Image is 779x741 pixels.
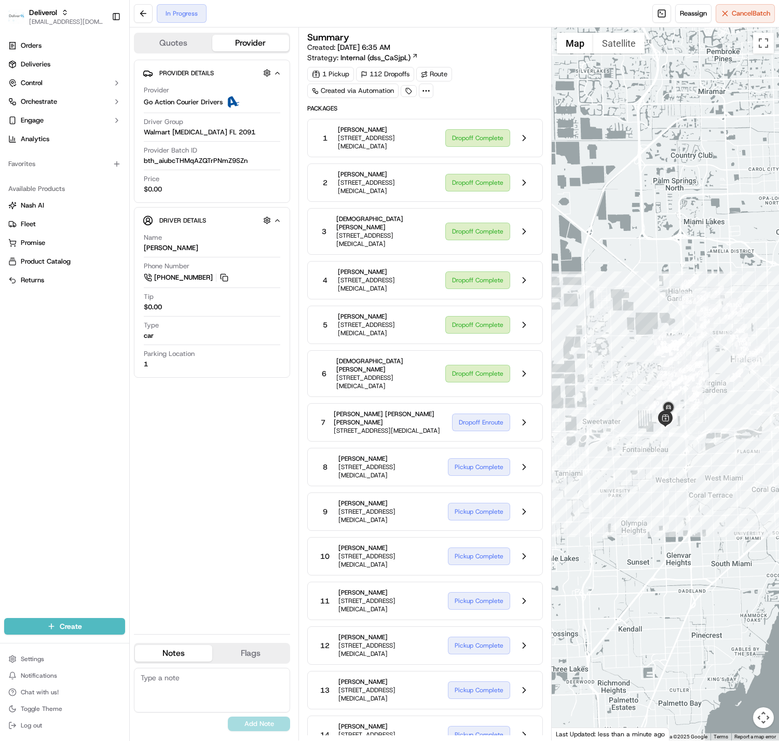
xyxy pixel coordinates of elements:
[307,52,418,63] div: Strategy:
[21,688,59,696] span: Chat with us!
[144,156,248,166] span: bth_aiubcTHMqAZQTrPNmZ9SZn
[714,734,728,739] a: Terms (opens in new tab)
[338,588,440,597] span: [PERSON_NAME]
[307,33,349,42] h3: Summary
[734,734,776,739] a: Report a map error
[4,702,125,716] button: Toggle Theme
[4,668,125,683] button: Notifications
[660,340,673,354] div: 43
[21,721,42,730] span: Log out
[338,321,437,337] span: [STREET_ADDRESS][MEDICAL_DATA]
[716,4,775,23] button: CancelBatch
[144,262,189,271] span: Phone Number
[323,177,327,188] span: 2
[21,60,50,69] span: Deliveries
[4,272,125,289] button: Returns
[664,339,678,352] div: 48
[593,33,645,53] button: Show satellite imagery
[144,243,198,253] div: [PERSON_NAME]
[675,364,689,377] div: 62
[135,35,212,51] button: Quotes
[737,342,751,355] div: 106
[323,506,327,517] span: 9
[8,238,121,248] a: Promise
[21,671,57,680] span: Notifications
[21,238,45,248] span: Promise
[667,338,680,351] div: 51
[696,303,710,317] div: 87
[336,357,437,374] span: [DEMOGRAPHIC_DATA][PERSON_NAME]
[143,212,281,229] button: Driver Details
[552,728,669,740] div: Last Updated: less than a minute ago
[4,131,125,147] a: Analytics
[678,292,692,305] div: 89
[680,275,694,289] div: 90
[664,354,677,367] div: 24
[320,640,330,651] span: 12
[21,276,44,285] span: Returns
[4,718,125,733] button: Log out
[416,67,452,81] a: Route
[700,314,714,328] div: 84
[8,201,121,210] a: Nash AI
[8,9,25,24] img: Deliverol
[683,371,696,385] div: 79
[338,463,440,479] span: [STREET_ADDRESS][MEDICAL_DATA]
[659,377,672,390] div: 20
[144,128,255,137] span: Walmart [MEDICAL_DATA] FL 2091
[657,338,671,351] div: 42
[338,722,440,731] span: [PERSON_NAME]
[338,126,437,134] span: [PERSON_NAME]
[323,133,327,143] span: 1
[689,400,702,413] div: 72
[338,544,440,552] span: [PERSON_NAME]
[675,4,712,23] button: Reassign
[144,272,230,283] a: [PHONE_NUMBER]
[338,499,440,507] span: [PERSON_NAME]
[336,374,437,390] span: [STREET_ADDRESS][MEDICAL_DATA]
[727,330,741,344] div: 103
[734,349,748,363] div: 107
[338,276,437,293] span: [STREET_ADDRESS][MEDICAL_DATA]
[144,321,159,330] span: Type
[673,348,686,361] div: 55
[338,633,440,641] span: [PERSON_NAME]
[320,551,330,561] span: 10
[29,7,57,18] button: Deliverol
[557,33,593,53] button: Show street map
[307,67,354,81] div: 1 Pickup
[4,56,125,73] a: Deliveries
[307,104,543,113] span: Packages
[554,727,589,740] img: Google
[680,9,707,18] span: Reassign
[338,268,437,276] span: [PERSON_NAME]
[21,134,49,144] span: Analytics
[143,64,281,81] button: Provider Details
[654,342,667,356] div: 32
[752,344,766,358] div: 109
[4,112,125,129] button: Engage
[722,298,736,312] div: 98
[728,306,741,320] div: 99
[8,257,121,266] a: Product Catalog
[212,645,290,662] button: Flags
[674,335,688,348] div: 54
[685,275,699,289] div: 92
[21,78,43,88] span: Control
[682,360,695,374] div: 80
[734,333,748,347] div: 105
[696,293,709,306] div: 94
[323,275,327,285] span: 4
[21,705,62,713] span: Toggle Theme
[4,181,125,197] div: Available Products
[307,42,390,52] span: Created:
[554,727,589,740] a: Open this area in Google Maps (opens a new window)
[307,84,399,98] a: Created via Automation
[144,292,154,301] span: Tip
[144,86,169,95] span: Provider
[732,9,770,18] span: Cancel Batch
[647,400,661,414] div: 9
[144,349,195,359] span: Parking Location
